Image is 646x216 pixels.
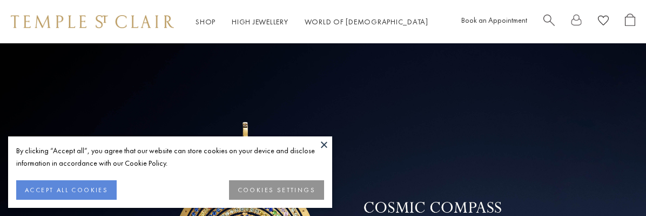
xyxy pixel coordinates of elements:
[598,14,609,30] a: View Wishlist
[461,15,527,25] a: Book an Appointment
[16,180,117,200] button: ACCEPT ALL COOKIES
[196,17,216,27] a: ShopShop
[11,15,174,28] img: Temple St. Clair
[305,17,428,27] a: World of [DEMOGRAPHIC_DATA]World of [DEMOGRAPHIC_DATA]
[16,145,324,169] div: By clicking “Accept all”, you agree that our website can store cookies on your device and disclos...
[229,180,324,200] button: COOKIES SETTINGS
[232,17,288,27] a: High JewelleryHigh Jewellery
[543,14,555,30] a: Search
[625,14,635,30] a: Open Shopping Bag
[592,165,635,205] iframe: Gorgias live chat messenger
[196,15,428,29] nav: Main navigation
